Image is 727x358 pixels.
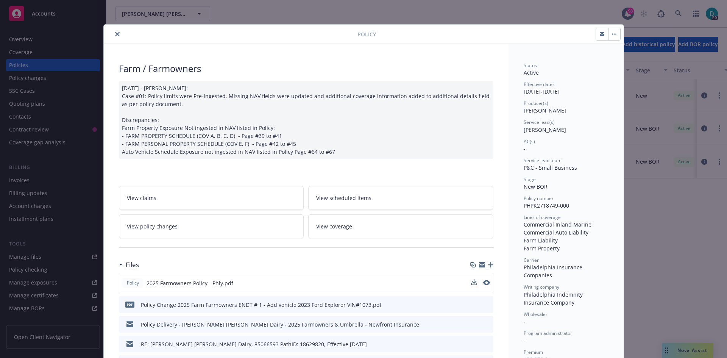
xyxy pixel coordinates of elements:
[483,279,490,287] button: preview file
[524,62,537,69] span: Status
[127,194,156,202] span: View claims
[484,340,490,348] button: preview file
[141,320,419,328] div: Policy Delivery - [PERSON_NAME] [PERSON_NAME] Dairy - 2025 Farmowners & Umbrella - Newfront Insur...
[524,311,548,317] span: Wholesaler
[147,279,233,287] span: 2025 Farmowners Policy - Phly.pdf
[316,194,371,202] span: View scheduled items
[524,337,526,344] span: -
[141,301,382,309] div: Policy Change 2025 Farm Farmowners ENDT # 1 - Add vehicle 2023 Ford Explorer VIN#1073.pdf
[524,202,569,209] span: PHPK2718749-000
[524,318,526,325] span: -
[126,260,139,270] h3: Files
[524,145,526,152] span: -
[308,186,493,210] a: View scheduled items
[119,214,304,238] a: View policy changes
[524,157,562,164] span: Service lead team
[524,214,561,220] span: Lines of coverage
[524,284,559,290] span: Writing company
[524,81,555,88] span: Effective dates
[524,330,572,336] span: Program administrator
[127,222,178,230] span: View policy changes
[484,320,490,328] button: preview file
[119,186,304,210] a: View claims
[524,81,608,95] div: [DATE] - [DATE]
[524,220,608,228] div: Commercial Inland Marine
[524,349,543,355] span: Premium
[524,257,539,263] span: Carrier
[119,62,493,75] div: Farm / Farmowners
[471,301,477,309] button: download file
[524,126,566,133] span: [PERSON_NAME]
[524,244,608,252] div: Farm Property
[524,291,584,306] span: Philadelphia Indemnity Insurance Company
[119,260,139,270] div: Files
[524,107,566,114] span: [PERSON_NAME]
[125,302,134,307] span: pdf
[524,183,548,190] span: New BOR
[524,100,548,106] span: Producer(s)
[141,340,367,348] div: RE: [PERSON_NAME] [PERSON_NAME] Dairy, 85066593 PathID: 18629820, Effective [DATE]
[113,30,122,39] button: close
[308,214,493,238] a: View coverage
[357,30,376,38] span: Policy
[524,164,577,171] span: P&C - Small Business
[471,279,477,285] button: download file
[483,280,490,285] button: preview file
[125,280,140,286] span: Policy
[524,138,535,145] span: AC(s)
[471,279,477,287] button: download file
[471,340,477,348] button: download file
[484,301,490,309] button: preview file
[119,81,493,159] div: [DATE] - [PERSON_NAME]: Case #01: Policy limits were Pre-ingested. Missing NAV fields were update...
[471,320,477,328] button: download file
[524,176,536,183] span: Stage
[524,264,584,279] span: Philadelphia Insurance Companies
[524,69,539,76] span: Active
[524,119,555,125] span: Service lead(s)
[524,228,608,236] div: Commercial Auto Liability
[524,236,608,244] div: Farm Liability
[316,222,352,230] span: View coverage
[524,195,554,202] span: Policy number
